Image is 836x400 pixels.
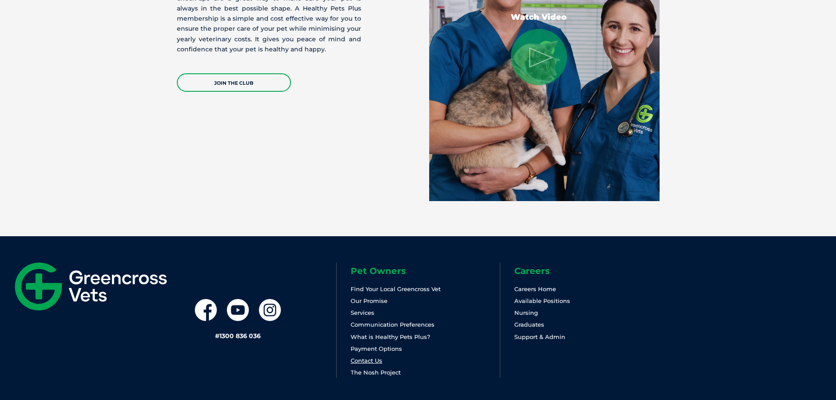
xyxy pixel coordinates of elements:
[514,285,556,292] a: Careers Home
[177,73,291,92] a: JOIN THE CLUB
[351,285,441,292] a: Find Your Local Greencross Vet
[351,321,434,328] a: Communication Preferences
[514,321,544,328] a: Graduates
[514,309,538,316] a: Nursing
[351,333,430,340] a: What is Healthy Pets Plus?
[351,369,401,376] a: The Nosh Project
[215,332,219,340] span: #
[351,309,374,316] a: Services
[351,267,500,275] h6: Pet Owners
[514,267,664,275] h6: Careers
[514,297,570,304] a: Available Positions
[511,13,567,21] p: Watch Video
[215,332,261,340] a: #1300 836 036
[351,357,382,364] a: Contact Us
[351,345,402,352] a: Payment Options
[514,333,565,340] a: Support & Admin
[351,297,388,304] a: Our Promise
